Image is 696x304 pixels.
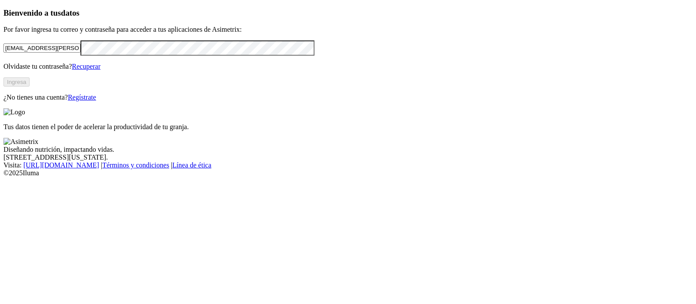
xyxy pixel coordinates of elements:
div: Visita : | | [3,161,693,169]
div: © 2025 Iluma [3,169,693,177]
a: Recuperar [72,63,100,70]
span: datos [61,8,80,17]
a: Regístrate [68,94,96,101]
a: Términos y condiciones [102,161,169,169]
p: ¿No tienes una cuenta? [3,94,693,101]
input: Tu correo [3,43,80,53]
a: [URL][DOMAIN_NAME] [23,161,99,169]
div: [STREET_ADDRESS][US_STATE]. [3,154,693,161]
img: Logo [3,108,25,116]
p: Por favor ingresa tu correo y contraseña para acceder a tus aplicaciones de Asimetrix: [3,26,693,33]
div: Diseñando nutrición, impactando vidas. [3,146,693,154]
img: Asimetrix [3,138,38,146]
button: Ingresa [3,77,30,87]
p: Olvidaste tu contraseña? [3,63,693,70]
p: Tus datos tienen el poder de acelerar la productividad de tu granja. [3,123,693,131]
h3: Bienvenido a tus [3,8,693,18]
a: Línea de ética [172,161,211,169]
